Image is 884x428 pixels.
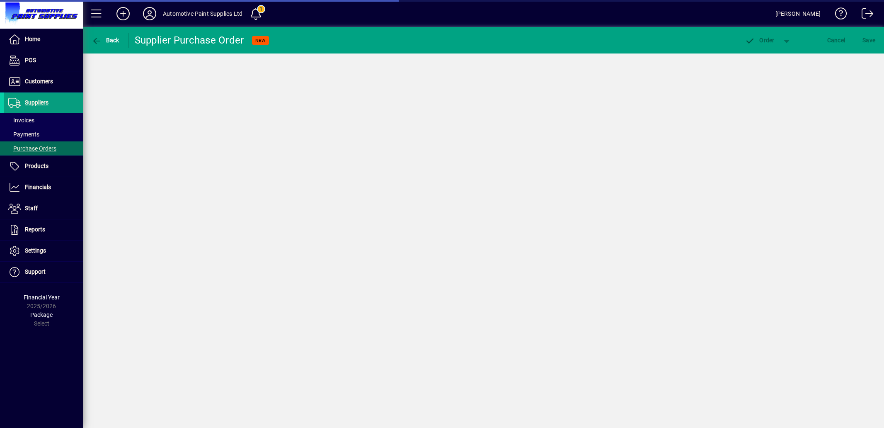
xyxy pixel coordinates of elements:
[24,294,60,301] span: Financial Year
[110,6,136,21] button: Add
[829,2,847,29] a: Knowledge Base
[90,33,121,48] button: Back
[30,311,53,318] span: Package
[83,33,128,48] app-page-header-button: Back
[4,219,83,240] a: Reports
[25,78,53,85] span: Customers
[163,7,242,20] div: Automotive Paint Supplies Ltd
[4,198,83,219] a: Staff
[860,33,877,48] button: Save
[4,113,83,127] a: Invoices
[25,268,46,275] span: Support
[25,226,45,233] span: Reports
[25,163,48,169] span: Products
[255,38,266,43] span: NEW
[775,7,821,20] div: [PERSON_NAME]
[4,127,83,141] a: Payments
[25,184,51,190] span: Financials
[745,37,775,44] span: Order
[4,262,83,282] a: Support
[25,205,38,212] span: Staff
[135,34,244,47] div: Supplier Purchase Order
[136,6,163,21] button: Profile
[862,37,866,44] span: S
[25,99,48,106] span: Suppliers
[4,29,83,50] a: Home
[25,57,36,63] span: POS
[4,141,83,156] a: Purchase Orders
[4,177,83,198] a: Financials
[25,36,40,42] span: Home
[4,241,83,261] a: Settings
[8,117,34,124] span: Invoices
[4,50,83,71] a: POS
[4,71,83,92] a: Customers
[862,34,875,47] span: ave
[25,247,46,254] span: Settings
[8,131,39,138] span: Payments
[741,33,779,48] button: Order
[4,156,83,177] a: Products
[92,37,119,44] span: Back
[855,2,874,29] a: Logout
[8,145,56,152] span: Purchase Orders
